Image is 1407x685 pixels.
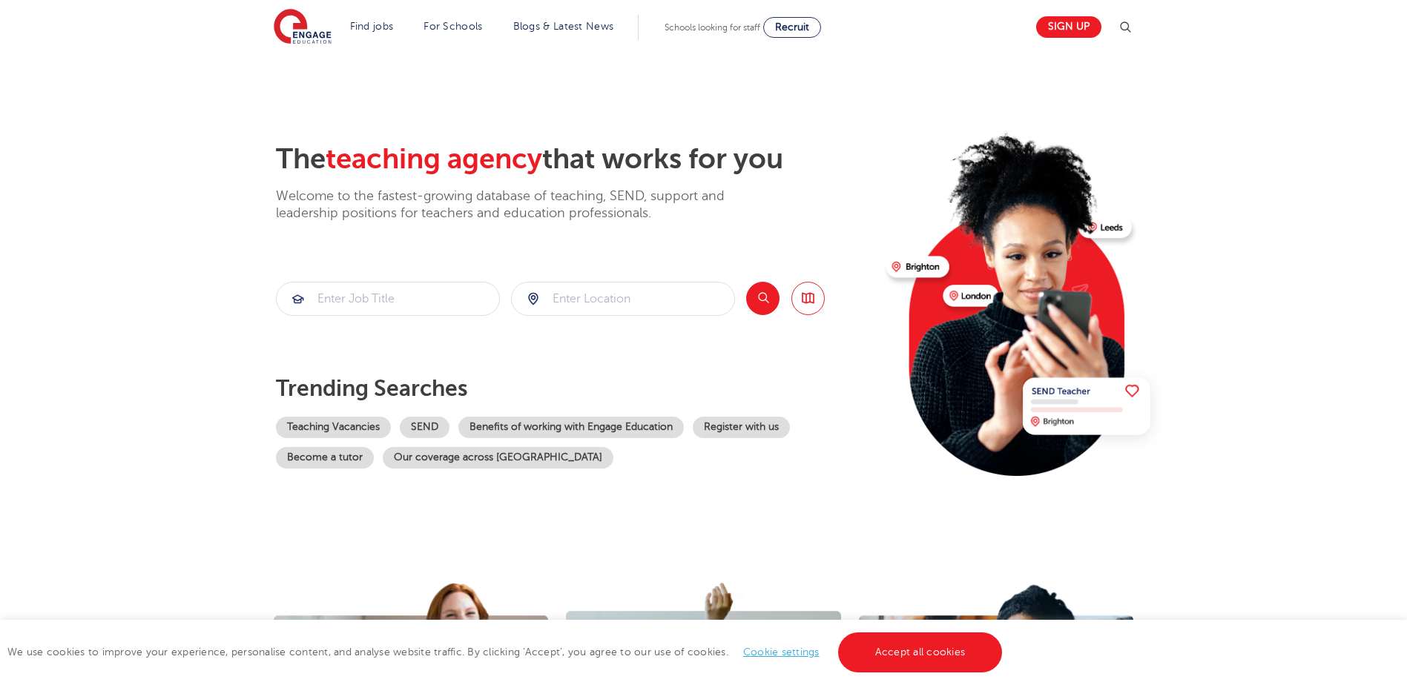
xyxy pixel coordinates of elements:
a: Become a tutor [276,447,374,469]
a: Find jobs [350,21,394,32]
h2: The that works for you [276,142,874,176]
a: Recruit [763,17,821,38]
a: Blogs & Latest News [513,21,614,32]
a: Benefits of working with Engage Education [458,417,684,438]
a: Our coverage across [GEOGRAPHIC_DATA] [383,447,613,469]
p: Welcome to the fastest-growing database of teaching, SEND, support and leadership positions for t... [276,188,765,222]
span: Schools looking for staff [665,22,760,33]
div: Submit [276,282,500,316]
span: Recruit [775,21,809,33]
a: For Schools [424,21,482,32]
div: Submit [511,282,735,316]
a: Accept all cookies [838,632,1003,672]
a: Register with us [693,417,790,438]
a: Cookie settings [743,646,820,658]
a: Sign up [1036,16,1101,38]
a: Teaching Vacancies [276,417,391,438]
img: Engage Education [274,9,332,46]
button: Search [746,282,780,315]
input: Submit [512,282,734,315]
input: Submit [277,282,499,315]
a: SEND [400,417,449,438]
span: teaching agency [326,143,542,175]
span: We use cookies to improve your experience, personalise content, and analyse website traffic. By c... [7,646,1006,658]
p: Trending searches [276,375,874,402]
